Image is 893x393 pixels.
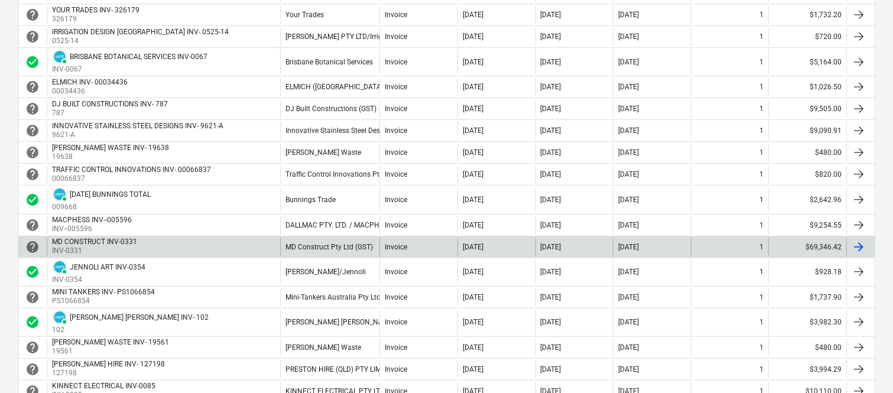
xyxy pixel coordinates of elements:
[541,318,561,326] div: [DATE]
[385,148,407,157] div: Invoice
[618,170,639,178] div: [DATE]
[463,33,483,41] div: [DATE]
[52,130,226,140] p: 9621-A
[52,6,139,14] div: YOUR TRADES INV- 326179
[759,293,764,301] div: 1
[618,268,639,276] div: [DATE]
[52,288,155,296] div: MINI TANKERS INV- PS1066854
[25,193,40,207] span: check_circle
[463,243,483,251] div: [DATE]
[52,338,169,346] div: [PERSON_NAME] WASTE INV- 19561
[768,310,846,335] div: $3,982.30
[25,8,40,22] div: Invoice is waiting for an approval
[25,315,40,329] span: check_circle
[759,318,764,326] div: 1
[463,170,483,178] div: [DATE]
[768,360,846,379] div: $3,994.29
[285,148,361,157] div: [PERSON_NAME] Waste
[25,240,40,254] span: help
[834,336,893,393] iframe: Chat Widget
[618,196,639,204] div: [DATE]
[52,259,67,275] div: Invoice has been synced with Xero and its status is currently PAID
[25,55,40,69] span: check_circle
[759,83,764,91] div: 1
[759,343,764,352] div: 1
[54,311,66,323] img: xero.svg
[768,121,846,140] div: $9,090.91
[52,108,170,118] p: 787
[768,27,846,46] div: $720.00
[463,293,483,301] div: [DATE]
[52,246,139,256] p: INV-0331
[52,238,137,246] div: MD CONSTRUCT INV-0331
[52,224,134,234] p: INV--005596
[25,265,40,279] div: Invoice was approved
[54,261,66,273] img: xero.svg
[54,51,66,63] img: xero.svg
[25,193,40,207] div: Invoice was approved
[70,263,145,271] div: JENNOLI ART INV-0354
[541,221,561,229] div: [DATE]
[25,102,40,116] div: Invoice is waiting for an approval
[768,165,846,184] div: $820.00
[25,240,40,254] div: Invoice is waiting for an approval
[768,187,846,212] div: $2,642.96
[759,11,764,19] div: 1
[541,11,561,19] div: [DATE]
[52,325,209,335] p: 102
[285,126,394,135] div: Innovative Stainless Steel Designs
[541,365,561,373] div: [DATE]
[618,318,639,326] div: [DATE]
[52,165,211,174] div: TRAFFIC CONTROL INNOVATIONS INV- 00066837
[768,5,846,24] div: $1,732.20
[52,86,130,96] p: 00034436
[759,105,764,113] div: 1
[285,170,395,178] div: Traffic Control Innovations Pty Ltd
[25,340,40,355] span: help
[285,343,361,352] div: [PERSON_NAME] Waste
[54,189,66,200] img: xero.svg
[463,318,483,326] div: [DATE]
[618,105,639,113] div: [DATE]
[25,80,40,94] div: Invoice is waiting for an approval
[25,55,40,69] div: Invoice was approved
[385,58,407,66] div: Invoice
[541,58,561,66] div: [DATE]
[52,28,229,36] div: IRRIGATION DESIGN [GEOGRAPHIC_DATA] INV- 0525-14
[463,268,483,276] div: [DATE]
[285,105,376,113] div: DJ Built Constructions (GST)
[25,315,40,329] div: Invoice was approved
[759,196,764,204] div: 1
[541,196,561,204] div: [DATE]
[52,346,171,356] p: 19561
[618,293,639,301] div: [DATE]
[25,290,40,304] div: Invoice is waiting for an approval
[759,126,764,135] div: 1
[618,58,639,66] div: [DATE]
[25,8,40,22] span: help
[25,80,40,94] span: help
[618,126,639,135] div: [DATE]
[25,265,40,279] span: check_circle
[385,33,407,41] div: Invoice
[541,126,561,135] div: [DATE]
[463,196,483,204] div: [DATE]
[541,83,561,91] div: [DATE]
[463,105,483,113] div: [DATE]
[25,124,40,138] div: Invoice is waiting for an approval
[25,145,40,160] div: Invoice is waiting for an approval
[25,362,40,376] span: help
[768,49,846,74] div: $5,164.00
[759,365,764,373] div: 1
[52,216,132,224] div: MACPHESS INV--005596
[52,78,128,86] div: ELMICH INV- 00034436
[385,105,407,113] div: Invoice
[52,122,223,130] div: INNOVATIVE STAINLESS STEEL DESIGNS INV- 9621-A
[541,105,561,113] div: [DATE]
[25,167,40,181] span: help
[25,167,40,181] div: Invoice is waiting for an approval
[541,293,561,301] div: [DATE]
[385,318,407,326] div: Invoice
[70,53,207,61] div: BRISBANE BOTANICAL SERVICES INV-0067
